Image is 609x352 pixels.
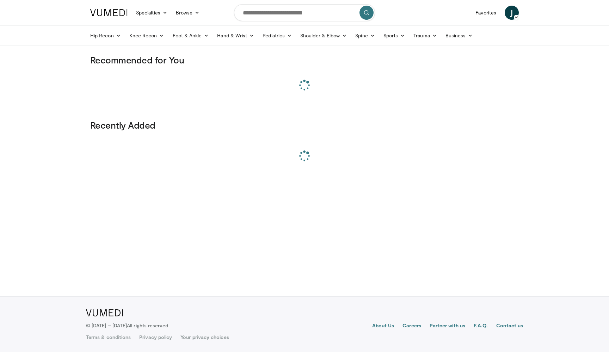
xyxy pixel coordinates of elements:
input: Search topics, interventions [234,4,375,21]
a: Terms & conditions [86,334,131,341]
a: Specialties [132,6,172,20]
a: Your privacy choices [180,334,229,341]
a: Partner with us [430,322,465,331]
img: VuMedi Logo [90,9,128,16]
a: Careers [402,322,421,331]
a: Browse [172,6,204,20]
a: Foot & Ankle [168,29,213,43]
a: F.A.Q. [474,322,488,331]
a: Contact us [496,322,523,331]
a: Pediatrics [258,29,296,43]
a: Sports [379,29,410,43]
a: Shoulder & Elbow [296,29,351,43]
a: Trauma [409,29,441,43]
a: About Us [372,322,394,331]
a: Spine [351,29,379,43]
a: Privacy policy [139,334,172,341]
p: © [DATE] – [DATE] [86,322,168,329]
img: VuMedi Logo [86,309,123,316]
a: J [505,6,519,20]
h3: Recommended for You [90,54,519,66]
a: Hip Recon [86,29,125,43]
a: Favorites [471,6,500,20]
a: Knee Recon [125,29,168,43]
a: Business [441,29,477,43]
h3: Recently Added [90,119,519,131]
span: All rights reserved [127,322,168,328]
a: Hand & Wrist [213,29,258,43]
